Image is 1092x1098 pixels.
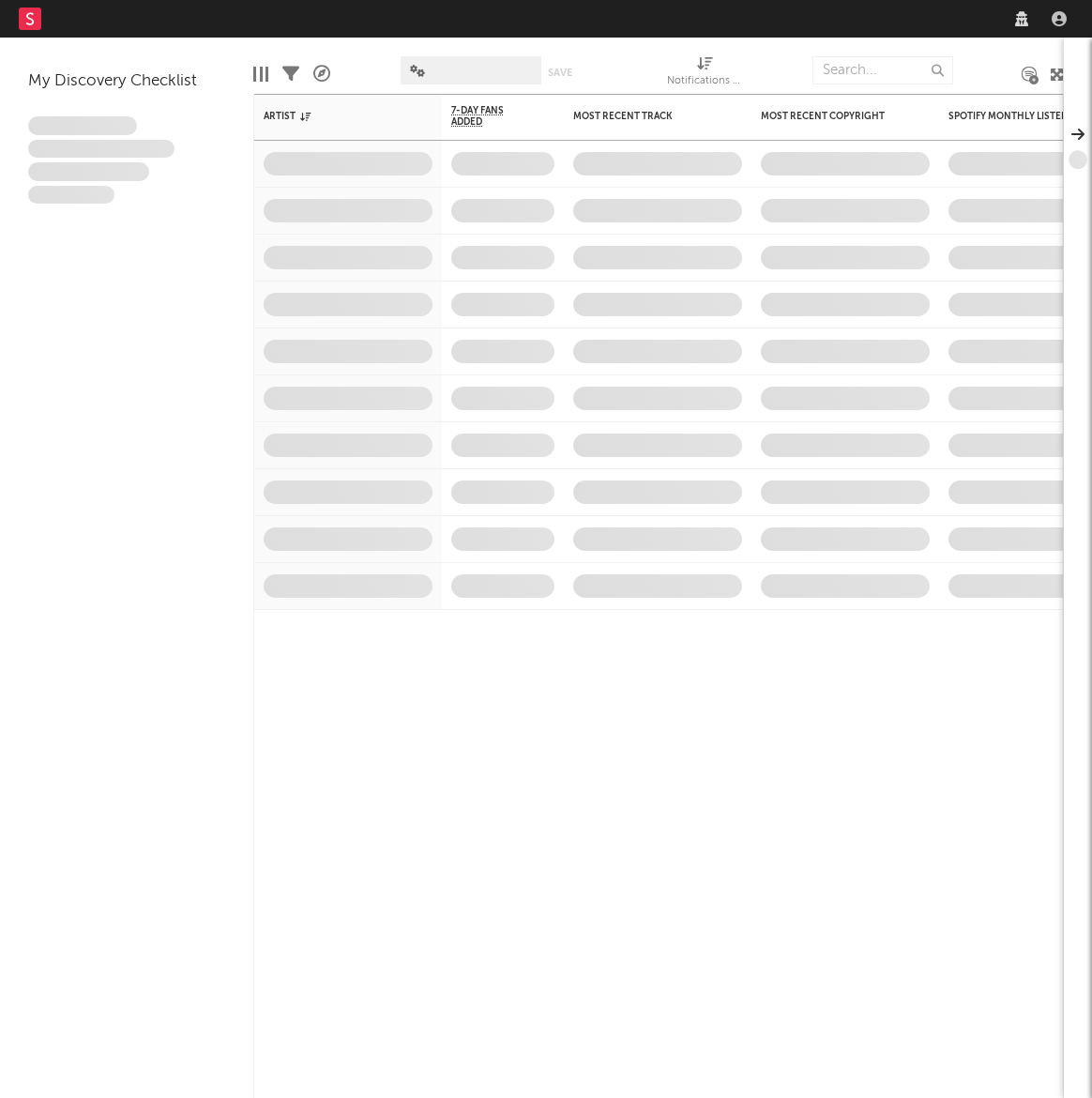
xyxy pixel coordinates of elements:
[28,70,225,93] div: My Discovery Checklist
[948,111,1089,122] div: Spotify Monthly Listeners
[761,111,902,122] div: Most Recent Copyright
[548,68,572,78] button: Save
[667,70,742,93] div: Notifications (Artist)
[28,162,149,181] span: Praesent ac interdum
[28,140,174,159] span: Integer aliquet in purus et
[451,105,526,128] span: 7-Day Fans Added
[28,186,114,205] span: Aliquam viverra
[667,47,742,101] div: Notifications (Artist)
[264,111,404,122] div: Artist
[313,47,330,101] div: A&R Pipeline
[573,111,714,122] div: Most Recent Track
[282,47,299,101] div: Filters
[28,116,137,135] span: Lorem ipsum dolor
[253,47,268,101] div: Edit Columns
[812,56,953,84] input: Search...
